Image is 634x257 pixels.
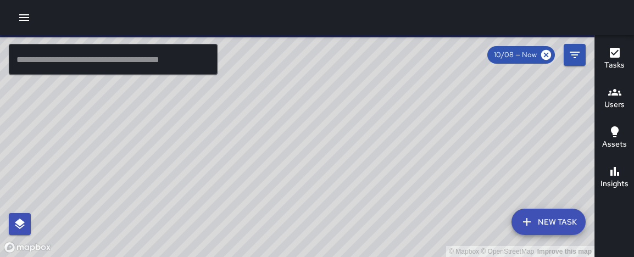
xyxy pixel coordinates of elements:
button: Tasks [595,40,634,79]
h6: Insights [600,178,629,190]
h6: Users [604,99,625,111]
button: Filters [564,44,586,66]
h6: Tasks [604,59,625,71]
button: Insights [595,158,634,198]
button: New Task [511,209,586,235]
button: Assets [595,119,634,158]
span: 10/08 — Now [487,49,543,60]
button: Users [595,79,634,119]
div: 10/08 — Now [487,46,555,64]
h6: Assets [602,138,627,150]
